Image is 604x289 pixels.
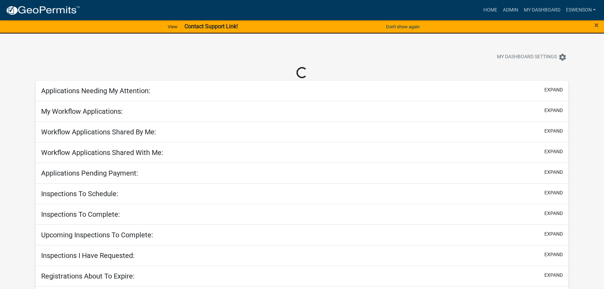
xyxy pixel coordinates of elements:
a: My Dashboard [521,3,563,17]
button: expand [544,251,563,258]
button: My Dashboard Settingssettings [491,50,572,64]
a: Admin [500,3,521,17]
a: Home [480,3,500,17]
h5: Upcoming Inspections To Complete: [41,231,153,239]
i: settings [558,53,567,61]
button: Don't show again [383,21,422,32]
h5: Inspections To Complete: [41,210,120,218]
button: expand [544,86,563,94]
h5: Workflow Applications Shared With Me: [41,148,163,157]
h5: Inspections To Schedule: [41,190,118,198]
button: expand [544,189,563,197]
button: expand [544,210,563,217]
h5: Applications Pending Payment: [41,169,138,177]
a: eswenson [563,3,598,17]
h5: Applications Needing My Attention: [41,87,150,95]
button: expand [544,272,563,279]
span: My Dashboard Settings [497,53,557,61]
button: expand [544,230,563,238]
h5: Inspections I Have Requested: [41,251,135,260]
span: × [594,20,599,30]
a: View [165,21,180,32]
button: expand [544,148,563,155]
strong: Contact Support Link! [184,23,238,30]
button: expand [544,107,563,114]
h5: Registrations About To Expire: [41,272,135,280]
button: expand [544,127,563,135]
h5: My Workflow Applications: [41,107,123,116]
button: expand [544,169,563,176]
h5: Workflow Applications Shared By Me: [41,128,156,136]
button: Close [594,21,599,29]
